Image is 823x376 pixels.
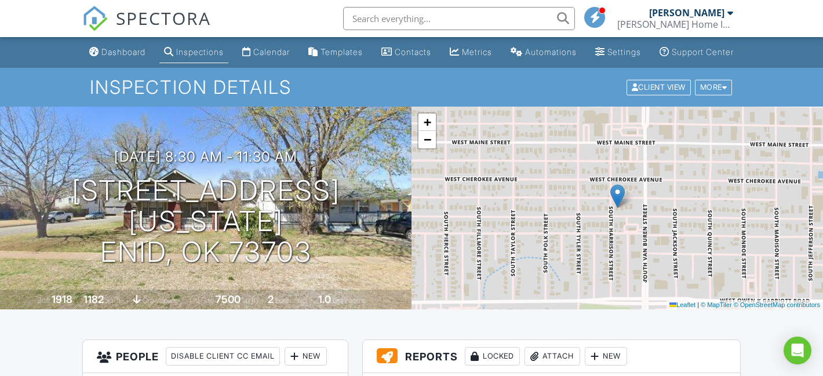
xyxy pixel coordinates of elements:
div: 1.0 [318,293,331,305]
a: Metrics [445,42,497,63]
span: Lot Size [190,296,214,305]
a: © MapTiler [701,301,732,308]
a: Inspections [159,42,228,63]
div: 1918 [52,293,72,305]
a: Client View [625,82,694,91]
a: © OpenStreetMap contributors [734,301,820,308]
span: Built [37,296,50,305]
div: Support Center [672,47,734,57]
h1: Inspection Details [90,77,733,97]
span: bedrooms [275,296,307,305]
div: Contacts [395,47,431,57]
a: Dashboard [85,42,150,63]
div: New [285,347,327,366]
a: Zoom out [418,131,436,148]
a: Contacts [377,42,436,63]
div: Disable Client CC Email [166,347,280,366]
span: crawlspace [143,296,179,305]
span: sq.ft. [242,296,257,305]
h3: People [83,340,348,373]
h3: [DATE] 8:30 am - 11:30 am [114,149,297,165]
div: Gentry Home Inspections, LLC [617,19,733,30]
div: Metrics [462,47,492,57]
div: [PERSON_NAME] [649,7,724,19]
div: 2 [268,293,274,305]
div: Dashboard [101,47,145,57]
a: Settings [591,42,646,63]
a: Support Center [655,42,738,63]
div: Client View [627,79,691,95]
span: SPECTORA [116,6,211,30]
div: New [585,347,627,366]
div: Attach [525,347,580,366]
img: Marker [610,184,625,208]
span: + [424,115,431,129]
a: Calendar [238,42,294,63]
span: | [697,301,699,308]
a: SPECTORA [82,16,211,40]
div: Templates [321,47,363,57]
a: Leaflet [669,301,695,308]
h3: Reports [363,340,740,373]
div: Open Intercom Messenger [784,337,811,364]
span: − [424,132,431,147]
input: Search everything... [343,7,575,30]
div: Settings [607,47,641,57]
div: 1182 [83,293,104,305]
div: 7500 [216,293,241,305]
a: Templates [304,42,367,63]
h1: [STREET_ADDRESS][US_STATE] Enid, OK 73703 [19,176,393,267]
div: More [695,79,733,95]
span: sq. ft. [105,296,122,305]
a: Automations (Basic) [506,42,581,63]
span: bathrooms [333,296,366,305]
div: Calendar [253,47,290,57]
div: Locked [465,347,520,366]
a: Zoom in [418,114,436,131]
div: Inspections [176,47,224,57]
div: Automations [525,47,577,57]
img: The Best Home Inspection Software - Spectora [82,6,108,31]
